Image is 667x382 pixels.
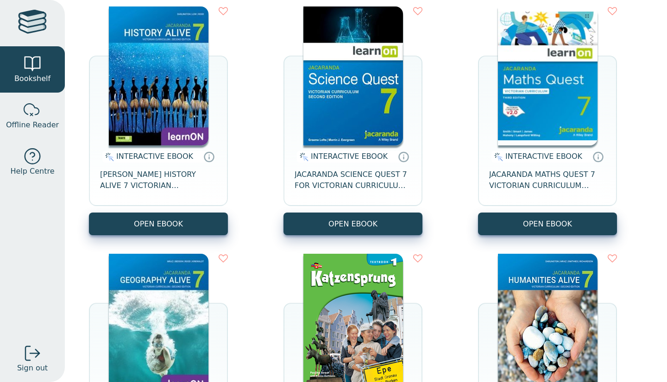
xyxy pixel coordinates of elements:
[295,169,411,191] span: JACARANDA SCIENCE QUEST 7 FOR VICTORIAN CURRICULUM LEARNON 2E EBOOK
[203,151,214,162] a: Interactive eBooks are accessed online via the publisher’s portal. They contain interactive resou...
[100,169,217,191] span: [PERSON_NAME] HISTORY ALIVE 7 VICTORIAN CURRICULUM LEARNON EBOOK 2E
[478,213,617,235] button: OPEN EBOOK
[283,213,422,235] button: OPEN EBOOK
[491,151,503,163] img: interactive.svg
[498,6,598,145] img: b87b3e28-4171-4aeb-a345-7fa4fe4e6e25.jpg
[297,151,308,163] img: interactive.svg
[17,363,48,374] span: Sign out
[89,213,228,235] button: OPEN EBOOK
[109,6,208,145] img: d4781fba-7f91-e911-a97e-0272d098c78b.jpg
[505,152,582,161] span: INTERACTIVE EBOOK
[303,6,403,145] img: 329c5ec2-5188-ea11-a992-0272d098c78b.jpg
[10,166,54,177] span: Help Centre
[102,151,114,163] img: interactive.svg
[592,151,604,162] a: Interactive eBooks are accessed online via the publisher’s portal. They contain interactive resou...
[311,152,388,161] span: INTERACTIVE EBOOK
[116,152,193,161] span: INTERACTIVE EBOOK
[489,169,606,191] span: JACARANDA MATHS QUEST 7 VICTORIAN CURRICULUM LEARNON EBOOK 3E
[398,151,409,162] a: Interactive eBooks are accessed online via the publisher’s portal. They contain interactive resou...
[14,73,50,84] span: Bookshelf
[6,119,59,131] span: Offline Reader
